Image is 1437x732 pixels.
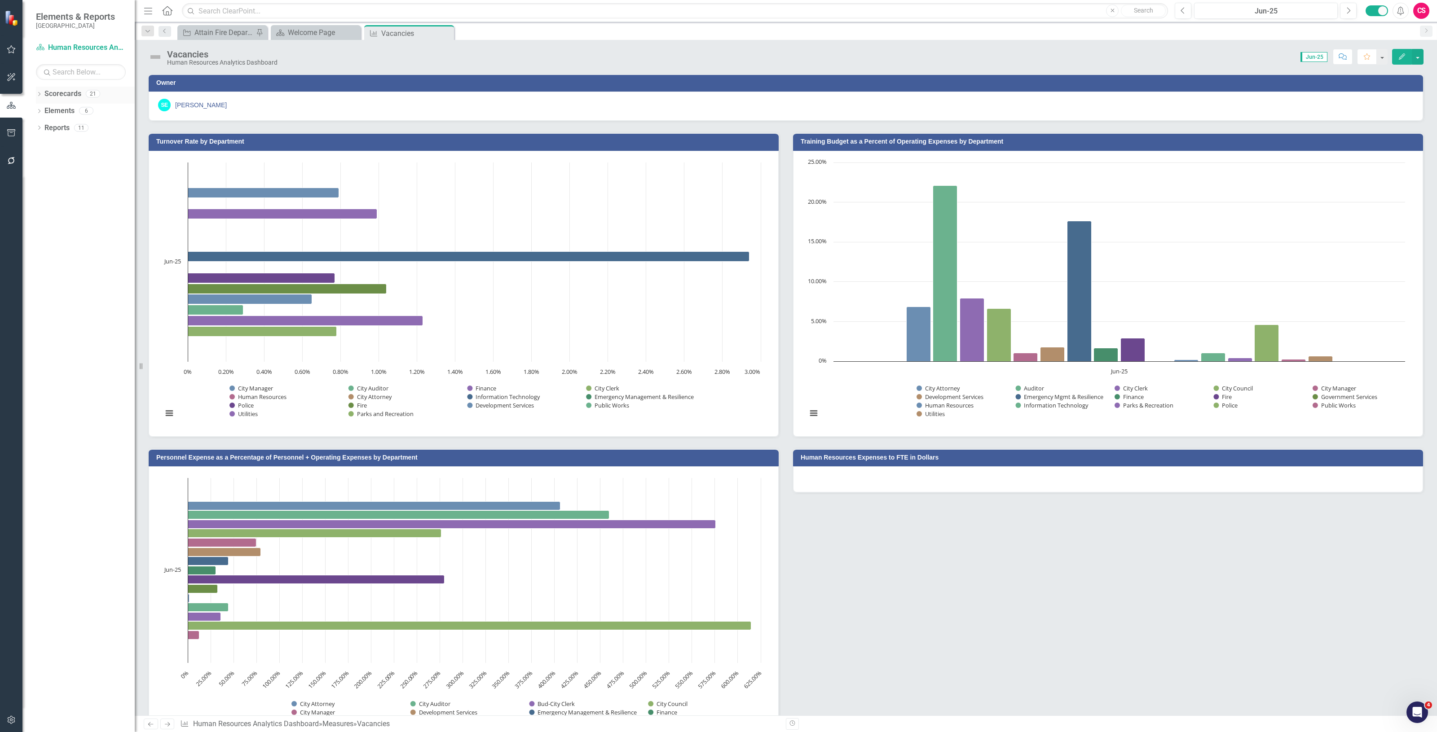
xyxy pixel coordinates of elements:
[409,368,425,376] text: 1.20%
[1174,359,1199,361] g: Human Resources, bar series 11 of 16 with 1 bar.
[1282,359,1306,361] path: Jun-25, 0.25657259. Public Works.
[529,708,638,716] button: Show Emergency Management & Resilience
[188,529,441,538] path: Jun-25, 276.61241068. City Council.
[188,603,229,612] path: Jun-25, 44.34935444. Information Technology.
[807,407,820,419] button: View chart menu, Chart
[4,9,21,26] img: ClearPoint Strategy
[188,594,190,603] g: Human Resources, bar series 11 of 15 with 1 bar.
[801,138,1419,145] h3: Training Budget as a Percent of Operating Expenses by Department
[1067,221,1092,361] g: Emergency Mgmt & Resilience, bar series 7 of 16 with 1 bar.
[291,700,335,708] button: Show City Attorney
[410,708,478,716] button: Show Development Services
[188,294,312,304] g: Development Services, bar series 11 of 14 with 1 bar.
[529,700,576,708] button: Show Bud-City Clerk
[987,308,1011,361] g: City Council, bar series 4 of 16 with 1 bar.
[188,294,312,304] path: Jun-25, 0.65. Development Services.
[808,277,827,285] text: 10.00%
[1134,7,1153,14] span: Search
[381,28,452,39] div: Vacancies
[158,99,171,111] div: SE
[167,49,278,59] div: Vacancies
[808,237,827,245] text: 15.00%
[163,565,181,574] text: Jun-25
[79,107,93,115] div: 6
[1115,401,1174,409] button: Show Parks & Recreation
[353,669,374,690] text: 200.00%
[1300,52,1327,62] span: Jun-25
[536,669,557,690] text: 400.00%
[188,316,423,325] path: Jun-25, 1.23. Utilities.
[240,669,259,688] text: 75.00%
[808,197,827,206] text: 20.00%
[1313,401,1356,409] button: Show Public Works
[673,669,694,690] text: 550.00%
[410,700,451,708] button: Show City Auditor
[1213,384,1253,392] button: Show City Council
[36,43,126,53] a: Human Resources Analytics Dashboard
[188,502,560,510] path: Jun-25, 406.36995682. City Attorney.
[600,368,616,376] text: 2.20%
[175,101,227,110] div: [PERSON_NAME]
[559,669,580,690] text: 425.00%
[188,273,335,283] path: Jun-25, 0.77. Police.
[188,539,256,547] path: Jun-25, 74.90795994. City Manager.
[322,719,353,728] a: Measures
[194,27,254,38] div: Attain Fire Department Accreditation from the Center of Public Safety Excellence
[676,368,692,376] text: 2.60%
[742,669,763,690] text: 625.00%
[188,284,387,294] g: Fire, bar series 10 of 14 with 1 bar.
[960,298,984,361] path: Jun-25, 7.90157031. City Clerk.
[467,669,488,690] text: 325.00%
[74,124,88,131] div: 11
[696,669,717,690] text: 575.00%
[156,138,774,145] h3: Turnover Rate by Department
[586,401,629,409] button: Show Public Works
[582,669,603,690] text: 450.00%
[1197,6,1335,17] div: Jun-25
[188,585,218,593] g: Government Services, bar series 10 of 15 with 1 bar.
[1201,353,1225,361] g: Information Technology, bar series 12 of 16 with 1 bar.
[444,669,465,690] text: 300.00%
[229,401,254,409] button: Show Police
[188,209,377,219] g: Finance, bar series 3 of 14 with 1 bar.
[188,622,751,630] g: Police, bar series 14 of 15 with 1 bar.
[811,317,827,325] text: 5.00%
[188,273,335,283] g: Police, bar series 9 of 14 with 1 bar.
[188,548,261,557] path: Jun-25, 79.46378534. Development Services.
[167,59,278,66] div: Human Resources Analytics Dashboard
[188,566,216,575] g: Finance, bar series 8 of 15 with 1 bar.
[917,393,984,400] button: Show Development Services
[398,669,419,690] text: 250.00%
[188,326,337,336] g: Parks and Recreation, bar series 14 of 14 with 1 bar.
[1015,393,1104,400] button: Show Emergency Mgmt & Resilience
[421,669,442,690] text: 275.00%
[375,669,397,690] text: 225.00%
[188,188,339,197] g: City Manager, bar series 1 of 14 with 1 bar.
[182,3,1168,19] input: Search ClearPoint...
[188,511,609,519] g: City Auditor, bar series 2 of 15 with 1 bar.
[1174,359,1199,361] path: Jun-25, 0.19896949. Human Resources.
[714,368,730,376] text: 2.80%
[802,158,1414,427] div: Chart. Highcharts interactive chart.
[229,384,273,392] button: Show City Manager
[188,557,229,565] path: Jun-25, 44.41590692. Emergency Management & Resilience.
[1309,356,1333,361] path: Jun-25, 0.65666163. Utilities.
[188,603,229,612] g: Information Technology, bar series 12 of 15 with 1 bar.
[36,22,115,29] small: [GEOGRAPHIC_DATA]
[348,384,389,392] button: Show City Auditor
[1014,353,1038,361] g: City Manager, bar series 5 of 16 with 1 bar.
[1040,347,1065,361] path: Jun-25, 1.77272406. Development Services.
[648,708,677,716] button: Show Finance
[1115,384,1149,392] button: Show City Clerk
[188,594,190,603] path: Jun-25, 1.73822103. Human Resources.
[1094,348,1118,361] path: Jun-25, 1.68952398. Finance.
[1094,348,1118,361] g: Finance, bar series 8 of 16 with 1 bar.
[447,368,463,376] text: 1.40%
[1313,384,1357,392] button: Show City Manager
[1121,4,1166,17] button: Search
[188,575,445,584] g: Fire, bar series 9 of 15 with 1 bar.
[467,393,540,400] button: Show Information Technology
[188,575,445,584] path: Jun-25, 279.84071122. Fire.
[745,368,760,376] text: 3.00%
